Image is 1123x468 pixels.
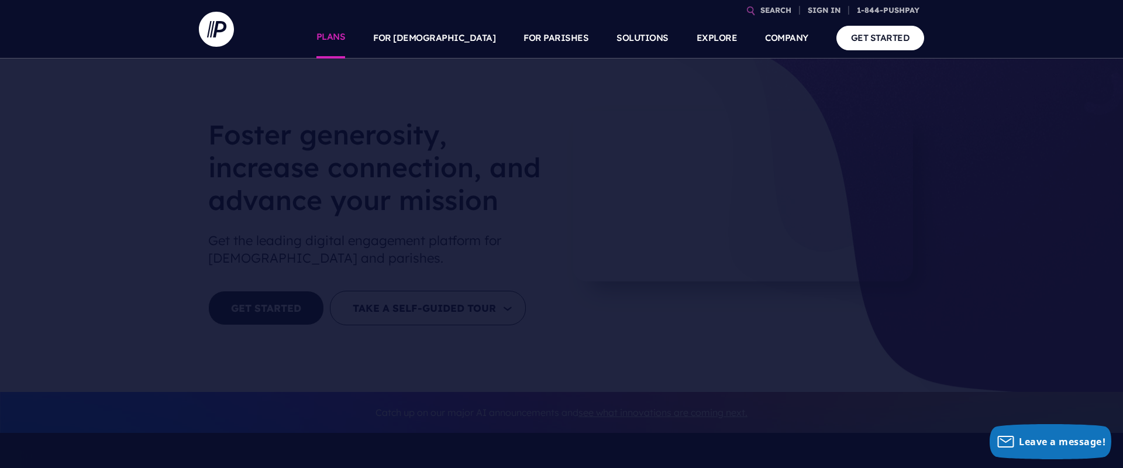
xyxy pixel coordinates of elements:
a: SOLUTIONS [616,18,669,58]
a: PLANS [316,18,346,58]
span: Leave a message! [1019,435,1105,448]
a: GET STARTED [836,26,925,50]
a: FOR [DEMOGRAPHIC_DATA] [373,18,495,58]
a: EXPLORE [697,18,738,58]
a: COMPANY [765,18,808,58]
a: FOR PARISHES [523,18,588,58]
button: Leave a message! [990,424,1111,459]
